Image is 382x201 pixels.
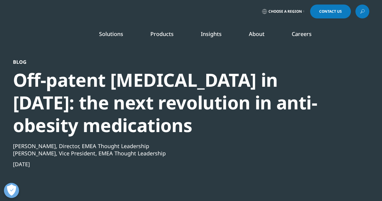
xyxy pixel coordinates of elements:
[13,160,337,168] div: [DATE]
[99,30,123,37] a: Solutions
[13,69,337,137] div: Off-patent [MEDICAL_DATA] in [DATE]: the next revolution in anti-obesity medications
[13,59,337,65] div: Blog
[319,10,342,13] span: Contact Us
[4,183,19,198] button: Open Preferences
[292,30,312,37] a: Careers
[249,30,265,37] a: About
[64,21,369,50] nav: Primary
[268,9,302,14] span: Choose a Region
[150,30,174,37] a: Products
[201,30,222,37] a: Insights
[310,5,351,18] a: Contact Us
[13,142,337,150] div: [PERSON_NAME], Director, EMEA Thought Leadership
[13,150,337,157] div: [PERSON_NAME], Vice President, EMEA Thought Leadership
